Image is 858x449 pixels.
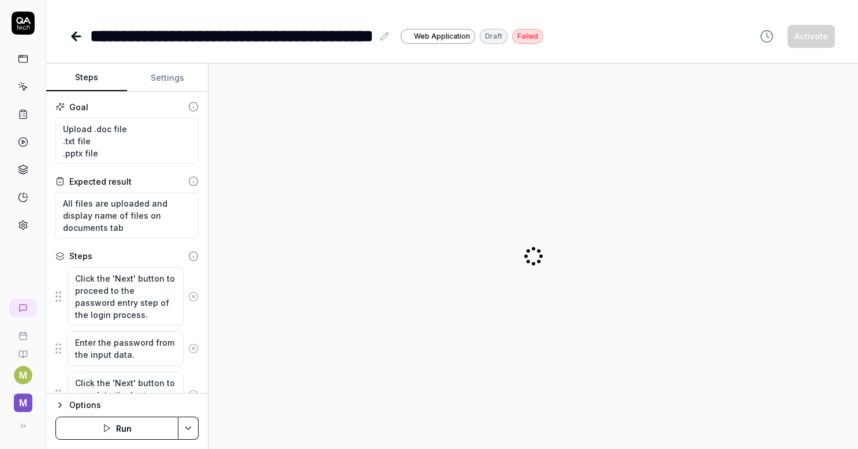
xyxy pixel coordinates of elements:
button: View version history [753,25,781,48]
button: Run [55,417,178,440]
div: Suggestions [55,267,199,326]
button: Activate [788,25,835,48]
div: Suggestions [55,331,199,366]
div: Suggestions [55,371,199,418]
div: Draft [480,29,508,44]
div: Steps [69,250,92,262]
div: Options [69,398,199,412]
button: M [5,384,41,414]
button: Remove step [184,285,203,308]
span: M [14,394,32,412]
div: Goal [69,101,88,113]
button: Options [55,398,199,412]
a: Documentation [5,341,41,359]
a: Book a call with us [5,322,41,341]
span: Web Application [414,31,470,42]
button: Remove step [184,337,203,360]
button: Remove step [184,383,203,406]
button: Steps [46,64,127,92]
a: New conversation [9,299,37,317]
a: Web Application [401,28,475,44]
button: Settings [127,64,208,92]
button: M [14,366,32,384]
div: Failed [512,29,543,44]
div: Expected result [69,175,132,188]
